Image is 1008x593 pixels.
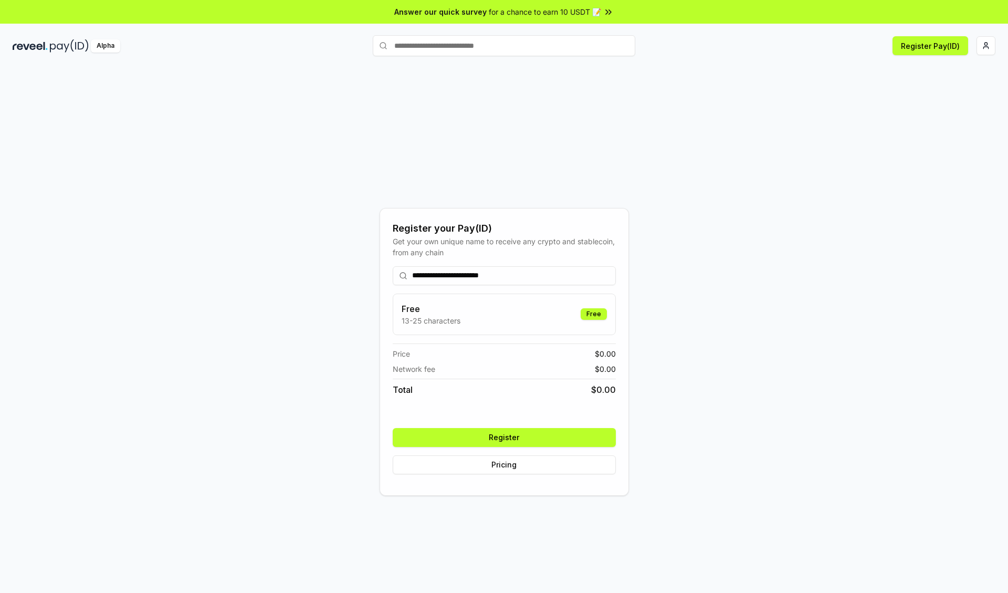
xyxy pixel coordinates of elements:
[393,455,616,474] button: Pricing
[489,6,601,17] span: for a chance to earn 10 USDT 📝
[393,363,435,374] span: Network fee
[892,36,968,55] button: Register Pay(ID)
[394,6,487,17] span: Answer our quick survey
[393,428,616,447] button: Register
[402,315,460,326] p: 13-25 characters
[581,308,607,320] div: Free
[402,303,460,315] h3: Free
[595,363,616,374] span: $ 0.00
[91,39,120,53] div: Alpha
[591,383,616,396] span: $ 0.00
[393,348,410,359] span: Price
[393,221,616,236] div: Register your Pay(ID)
[50,39,89,53] img: pay_id
[393,236,616,258] div: Get your own unique name to receive any crypto and stablecoin, from any chain
[595,348,616,359] span: $ 0.00
[13,39,48,53] img: reveel_dark
[393,383,413,396] span: Total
